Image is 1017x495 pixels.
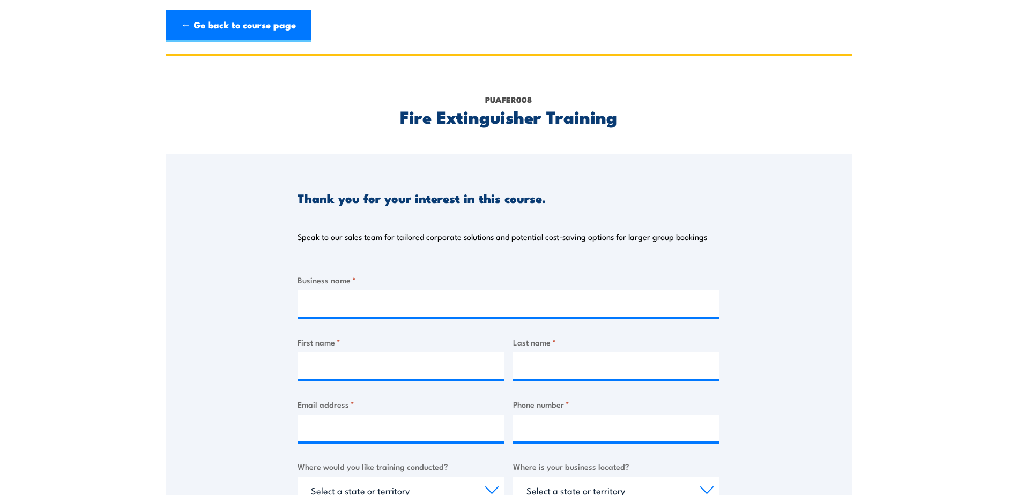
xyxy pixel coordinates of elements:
label: Phone number [513,398,720,410]
p: PUAFER008 [298,94,719,106]
label: Where would you like training conducted? [298,460,504,472]
h3: Thank you for your interest in this course. [298,192,546,204]
label: First name [298,336,504,348]
p: Speak to our sales team for tailored corporate solutions and potential cost-saving options for la... [298,231,707,242]
label: Email address [298,398,504,410]
a: ← Go back to course page [166,10,311,42]
label: Last name [513,336,720,348]
label: Where is your business located? [513,460,720,472]
h2: Fire Extinguisher Training [298,109,719,124]
label: Business name [298,274,719,286]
